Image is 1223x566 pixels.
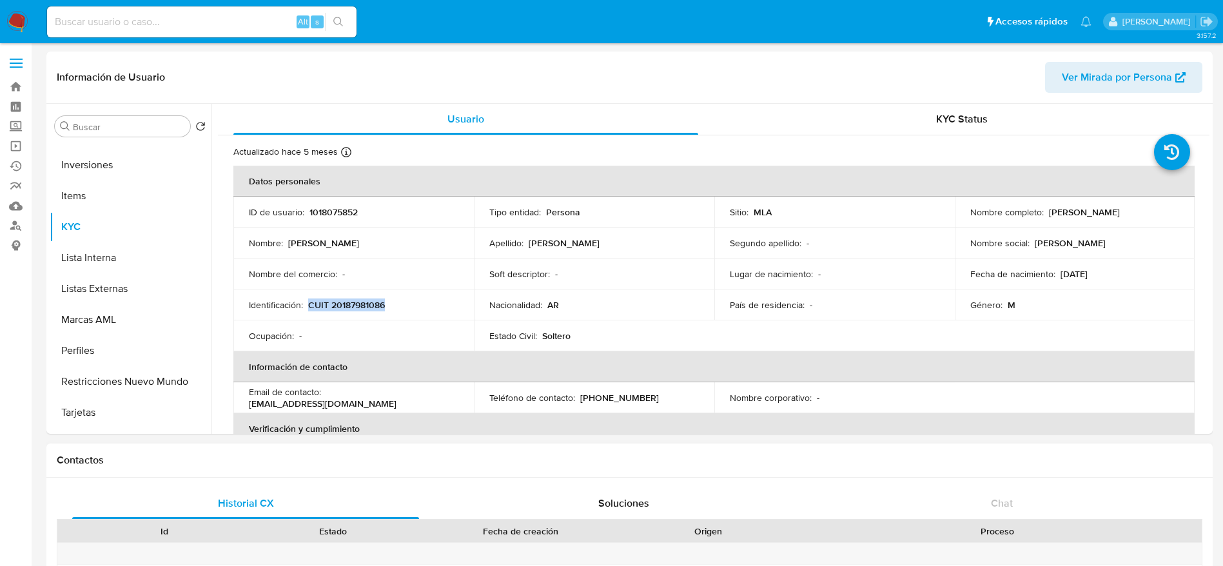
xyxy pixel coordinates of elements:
[754,206,772,218] p: MLA
[818,268,821,280] p: -
[547,299,559,311] p: AR
[1035,237,1106,249] p: [PERSON_NAME]
[47,14,357,30] input: Buscar usuario o caso...
[57,71,165,84] h1: Información de Usuario
[73,121,185,133] input: Buscar
[489,237,523,249] p: Apellido :
[970,299,1003,311] p: Género :
[489,206,541,218] p: Tipo entidad :
[730,299,805,311] p: País de residencia :
[288,237,359,249] p: [PERSON_NAME]
[233,146,338,158] p: Actualizado hace 5 meses
[489,299,542,311] p: Nacionalidad :
[936,112,988,126] span: KYC Status
[991,496,1013,511] span: Chat
[817,392,819,404] p: -
[730,237,801,249] p: Segundo apellido :
[325,13,351,31] button: search-icon
[50,273,211,304] button: Listas Externas
[489,268,550,280] p: Soft descriptor :
[60,121,70,132] button: Buscar
[50,304,211,335] button: Marcas AML
[810,299,812,311] p: -
[249,268,337,280] p: Nombre del comercio :
[298,15,308,28] span: Alt
[447,112,484,126] span: Usuario
[1045,62,1202,93] button: Ver Mirada por Persona
[730,268,813,280] p: Lugar de nacimiento :
[529,237,600,249] p: [PERSON_NAME]
[50,181,211,211] button: Items
[546,206,580,218] p: Persona
[233,351,1195,382] th: Información de contacto
[195,121,206,135] button: Volver al orden por defecto
[249,330,294,342] p: Ocupación :
[730,206,748,218] p: Sitio :
[50,150,211,181] button: Inversiones
[50,335,211,366] button: Perfiles
[489,330,537,342] p: Estado Civil :
[342,268,345,280] p: -
[995,15,1068,28] span: Accesos rápidos
[542,330,571,342] p: Soltero
[249,386,321,398] p: Email de contacto :
[308,299,385,311] p: CUIT 20187981086
[633,525,784,538] div: Origen
[50,242,211,273] button: Lista Interna
[50,211,211,242] button: KYC
[1061,268,1088,280] p: [DATE]
[249,237,283,249] p: Nombre :
[555,268,558,280] p: -
[50,397,211,428] button: Tarjetas
[1081,16,1091,27] a: Notificaciones
[730,392,812,404] p: Nombre corporativo :
[233,166,1195,197] th: Datos personales
[50,366,211,397] button: Restricciones Nuevo Mundo
[218,496,274,511] span: Historial CX
[1200,15,1213,28] a: Salir
[580,392,659,404] p: [PHONE_NUMBER]
[249,299,303,311] p: Identificación :
[89,525,240,538] div: Id
[50,428,211,459] button: Aprobados
[1008,299,1015,311] p: M
[802,525,1193,538] div: Proceso
[233,413,1195,444] th: Verificación y cumplimiento
[489,392,575,404] p: Teléfono de contacto :
[249,206,304,218] p: ID de usuario :
[970,206,1044,218] p: Nombre completo :
[258,525,409,538] div: Estado
[427,525,615,538] div: Fecha de creación
[299,330,302,342] p: -
[57,454,1202,467] h1: Contactos
[309,206,358,218] p: 1018075852
[1122,15,1195,28] p: elaine.mcfarlane@mercadolibre.com
[807,237,809,249] p: -
[970,268,1055,280] p: Fecha de nacimiento :
[315,15,319,28] span: s
[970,237,1030,249] p: Nombre social :
[1062,62,1172,93] span: Ver Mirada por Persona
[249,398,396,409] p: [EMAIL_ADDRESS][DOMAIN_NAME]
[1049,206,1120,218] p: [PERSON_NAME]
[598,496,649,511] span: Soluciones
